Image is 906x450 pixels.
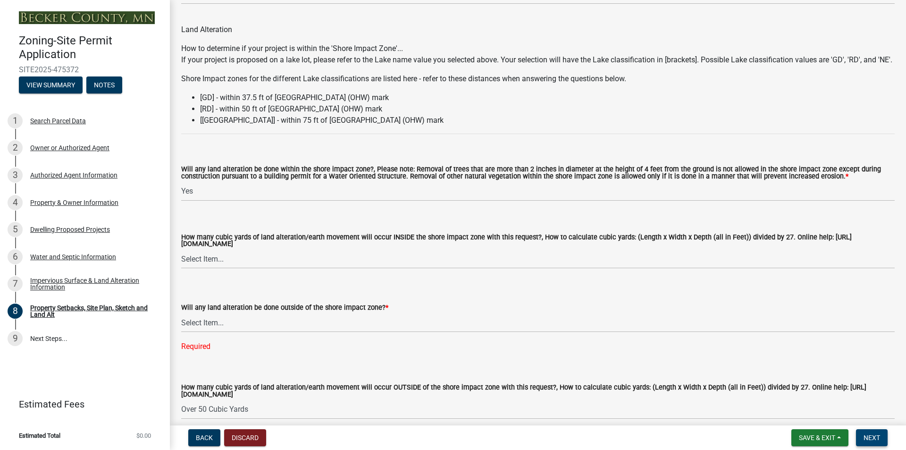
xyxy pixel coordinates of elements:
[8,168,23,183] div: 3
[8,276,23,291] div: 7
[181,305,388,311] label: Will any land alteration be done outside of the shore impact zone?
[8,140,23,155] div: 2
[8,222,23,237] div: 5
[19,82,83,89] wm-modal-confirm: Summary
[19,65,151,74] span: SITE2025-475372
[86,76,122,93] button: Notes
[30,172,117,178] div: Authorized Agent Information
[19,76,83,93] button: View Summary
[181,341,895,352] div: Required
[200,103,895,115] li: [RD] - within 50 ft of [GEOGRAPHIC_DATA] (OHW) mark
[200,92,895,103] li: [GD] - within 37.5 ft of [GEOGRAPHIC_DATA] (OHW) mark
[181,166,895,180] label: Will any land alteration be done within the shore impact zone?, Please note: Removal of trees tha...
[200,115,895,126] li: [[GEOGRAPHIC_DATA]] - within 75 ft of [GEOGRAPHIC_DATA] (OHW) mark
[864,434,880,442] span: Next
[188,429,220,446] button: Back
[181,384,895,398] label: How many cubic yards of land alteration/earth movement will occur OUTSIDE of the shore impact zon...
[8,195,23,210] div: 4
[19,34,162,61] h4: Zoning-Site Permit Application
[8,331,23,346] div: 9
[8,304,23,319] div: 8
[224,429,266,446] button: Discard
[181,24,895,35] div: Land Alteration
[19,433,60,439] span: Estimated Total
[181,43,895,134] div: How to determine if your project is within the 'Shore Impact Zone'...
[196,434,213,442] span: Back
[8,249,23,264] div: 6
[30,118,86,124] div: Search Parcel Data
[19,11,155,24] img: Becker County, Minnesota
[791,429,848,446] button: Save & Exit
[30,199,118,206] div: Property & Owner Information
[30,144,109,151] div: Owner or Authorized Agent
[856,429,888,446] button: Next
[8,395,155,414] a: Estimated Fees
[8,113,23,128] div: 1
[30,277,155,290] div: Impervious Surface & Land Alteration Information
[181,234,895,248] label: How many cubic yards of land alteration/earth movement will occur INSIDE the shore impact zone wi...
[86,82,122,89] wm-modal-confirm: Notes
[30,305,155,318] div: Property Setbacks, Site Plan, Sketch and Land Alt
[30,226,110,233] div: Dwelling Proposed Projects
[799,434,835,442] span: Save & Exit
[181,73,895,85] p: Shore Impact zones for the different Lake classifications are listed here - refer to these distan...
[181,54,895,66] p: If your project is proposed on a lake lot, please refer to the Lake name value you selected above...
[136,433,151,439] span: $0.00
[30,254,116,260] div: Water and Septic Information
